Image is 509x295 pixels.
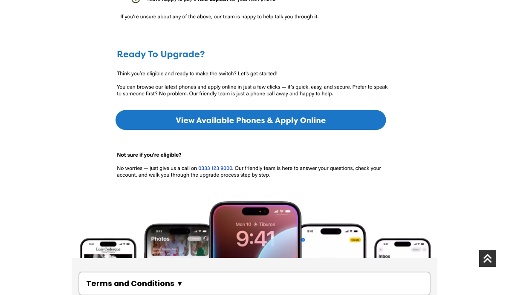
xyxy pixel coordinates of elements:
img: iPhones Available [72,196,437,258]
img: Browse Phones [72,103,437,143]
img: Call Us [72,143,437,196]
